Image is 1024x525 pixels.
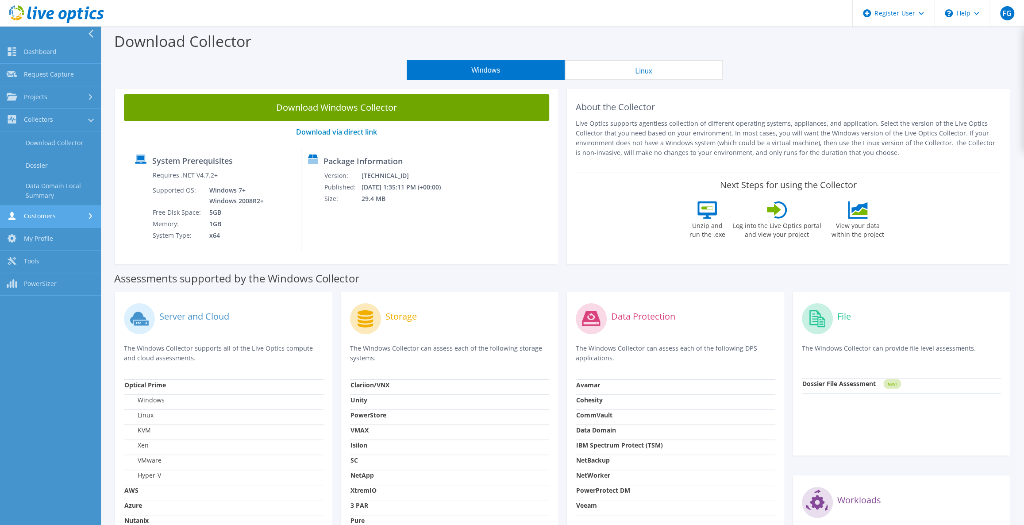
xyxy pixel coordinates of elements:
[203,230,266,241] td: x64
[576,501,597,510] strong: Veeam
[350,441,367,449] strong: Isilon
[576,396,603,404] strong: Cohesity
[611,312,675,321] label: Data Protection
[152,230,203,241] td: System Type:
[802,344,1001,362] p: The Windows Collector can provide file level assessments.
[124,94,549,121] a: Download Windows Collector
[576,411,612,419] strong: CommVault
[361,181,452,193] td: [DATE] 1:35:11 PM (+00:00)
[887,382,896,386] tspan: NEW!
[350,381,389,389] strong: Clariion/VNX
[732,219,822,239] label: Log into the Live Optics portal and view your project
[361,170,452,181] td: [TECHNICAL_ID]
[124,396,165,405] label: Windows
[350,486,377,494] strong: XtremIO
[124,381,166,389] strong: Optical Prime
[361,193,452,205] td: 29.4 MB
[802,379,876,388] strong: Dossier File Assessment
[576,456,610,464] strong: NetBackup
[826,219,890,239] label: View your data within the project
[576,441,663,449] strong: IBM Spectrum Protect (TSM)
[720,180,857,190] label: Next Steps for using the Collector
[124,411,154,420] label: Linux
[687,219,728,239] label: Unzip and run the .exe
[152,218,203,230] td: Memory:
[124,471,161,480] label: Hyper-V
[124,344,323,363] p: The Windows Collector supports all of the Live Optics compute and cloud assessments.
[323,157,403,166] label: Package Information
[114,274,359,283] label: Assessments supported by the Windows Collector
[576,486,630,494] strong: PowerProtect DM
[350,516,365,525] strong: Pure
[124,486,139,494] strong: AWS
[203,185,266,207] td: Windows 7+ Windows 2008R2+
[324,181,361,193] td: Published:
[837,496,881,505] label: Workloads
[1000,6,1014,20] span: FG
[576,344,775,363] p: The Windows Collector can assess each of the following DPS applications.
[350,426,369,434] strong: VMAX
[945,9,953,17] svg: \n
[350,344,550,363] p: The Windows Collector can assess each of the following storage systems.
[153,171,218,180] label: Requires .NET V4.7.2+
[152,156,233,165] label: System Prerequisites
[407,60,565,80] button: Windows
[296,127,377,137] a: Download via direct link
[576,102,1001,112] h2: About the Collector
[350,411,386,419] strong: PowerStore
[837,312,851,321] label: File
[203,218,266,230] td: 1GB
[576,426,616,434] strong: Data Domain
[159,312,229,321] label: Server and Cloud
[350,471,374,479] strong: NetApp
[576,119,1001,158] p: Live Optics supports agentless collection of different operating systems, appliances, and applica...
[350,456,358,464] strong: SC
[350,396,367,404] strong: Unity
[324,170,361,181] td: Version:
[350,501,368,510] strong: 3 PAR
[203,207,266,218] td: 5GB
[152,185,203,207] td: Supported OS:
[124,441,149,450] label: Xen
[385,312,417,321] label: Storage
[124,501,142,510] strong: Azure
[124,516,149,525] strong: Nutanix
[565,60,723,80] button: Linux
[576,471,610,479] strong: NetWorker
[124,426,151,435] label: KVM
[324,193,361,205] td: Size:
[114,31,251,51] label: Download Collector
[124,456,162,465] label: VMware
[576,381,600,389] strong: Avamar
[152,207,203,218] td: Free Disk Space:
